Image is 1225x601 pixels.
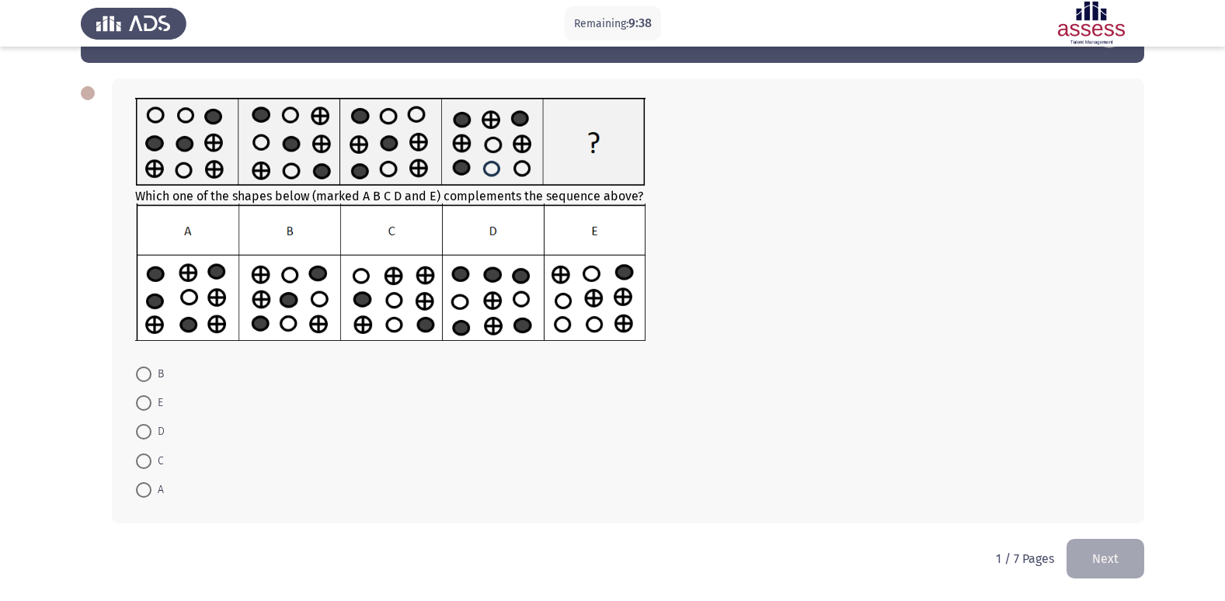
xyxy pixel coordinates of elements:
[151,422,165,441] span: D
[996,551,1054,566] p: 1 / 7 Pages
[81,2,186,45] img: Assess Talent Management logo
[135,98,1121,344] div: Which one of the shapes below (marked A B C D and E) complements the sequence above?
[135,98,646,186] img: UkFYYV8xMDBfQS5wbmcxNjkxMzgzNTM4Mjgz.png
[135,203,646,342] img: UkFYYV8xMDBfQi5wbmcxNjkxMzgzNTQ3MjI2.png
[151,452,164,471] span: C
[574,14,652,33] p: Remaining:
[628,16,652,30] span: 9:38
[1039,2,1144,45] img: Assessment logo of Assessment En (Focus & 16PD)
[151,365,164,384] span: B
[1067,539,1144,578] button: load next page
[151,481,164,499] span: A
[151,394,163,412] span: E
